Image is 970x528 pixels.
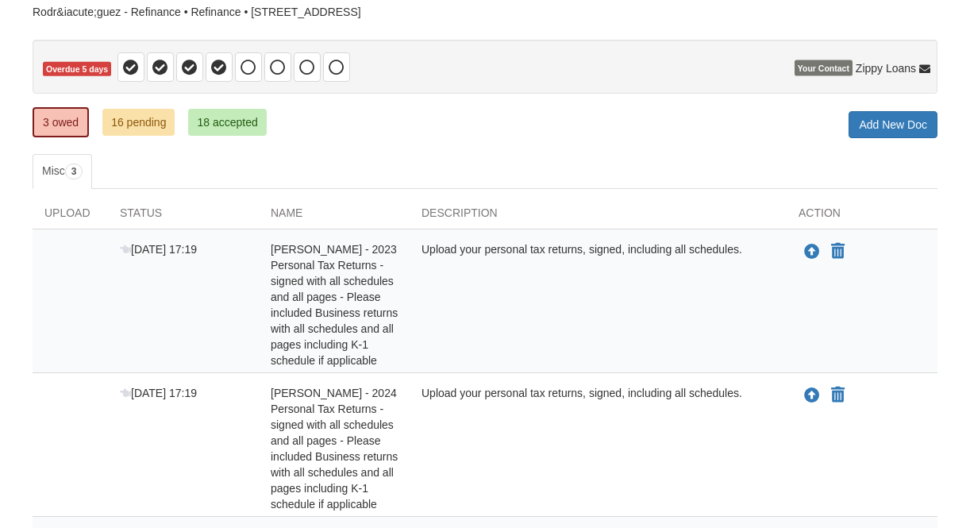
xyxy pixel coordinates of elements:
[120,387,197,399] span: [DATE] 17:19
[102,109,175,136] a: 16 pending
[188,109,266,136] a: 18 accepted
[108,205,259,229] div: Status
[803,241,822,262] button: Upload Vanessa Rodriquez - 2023 Personal Tax Returns - signed with all schedules and all pages - ...
[65,164,83,179] span: 3
[120,243,197,256] span: [DATE] 17:19
[410,205,787,229] div: Description
[803,385,822,406] button: Upload Vanessa Rodriquez - 2024 Personal Tax Returns - signed with all schedules and all pages - ...
[410,385,787,512] div: Upload your personal tax returns, signed, including all schedules.
[259,205,410,229] div: Name
[33,154,92,189] a: Misc
[271,387,398,511] span: [PERSON_NAME] - 2024 Personal Tax Returns - signed with all schedules and all pages - Please incl...
[43,62,111,77] span: Overdue 5 days
[795,60,853,76] span: Your Contact
[849,111,937,138] a: Add New Doc
[33,205,108,229] div: Upload
[787,205,937,229] div: Action
[830,386,846,405] button: Declare Vanessa Rodriquez - 2024 Personal Tax Returns - signed with all schedules and all pages -...
[271,243,398,367] span: [PERSON_NAME] - 2023 Personal Tax Returns - signed with all schedules and all pages - Please incl...
[410,241,787,368] div: Upload your personal tax returns, signed, including all schedules.
[856,60,916,76] span: Zippy Loans
[830,242,846,261] button: Declare Vanessa Rodriquez - 2023 Personal Tax Returns - signed with all schedules and all pages -...
[33,107,89,137] a: 3 owed
[33,6,937,19] div: Rodr&iacute;guez - Refinance • Refinance • [STREET_ADDRESS]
